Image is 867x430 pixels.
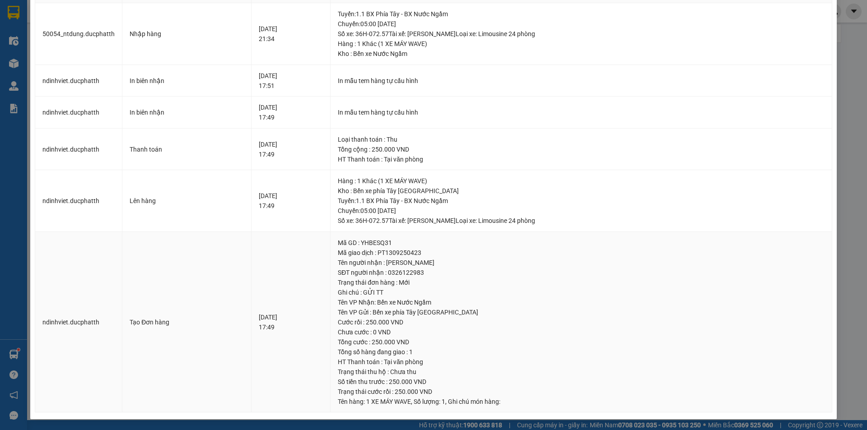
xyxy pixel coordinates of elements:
[338,347,825,357] div: Tổng số hàng đang giao : 1
[338,196,825,226] div: Tuyến : 1.1 BX Phía Tây - BX Nước Ngầm Chuyến: 05:00 [DATE] Số xe: 36H-072.57 Tài xế: [PERSON_NAM...
[338,287,825,297] div: Ghi chú : GỬI TT
[338,307,825,317] div: Tên VP Gửi : Bến xe phía Tây [GEOGRAPHIC_DATA]
[338,277,825,287] div: Trạng thái đơn hàng : Mới
[130,29,244,39] div: Nhập hàng
[338,176,825,186] div: Hàng : 1 Khác (1 XE MÁY WAVE)
[259,24,323,44] div: [DATE] 21:34
[338,248,825,258] div: Mã giao dịch : PT1309250423
[338,186,825,196] div: Kho : Bến xe phía Tây [GEOGRAPHIC_DATA]
[259,191,323,211] div: [DATE] 17:49
[338,76,825,86] div: In mẫu tem hàng tự cấu hình
[338,268,825,277] div: SĐT người nhận : 0326122983
[130,144,244,154] div: Thanh toán
[130,317,244,327] div: Tạo Đơn hàng
[338,317,825,327] div: Cước rồi : 250.000 VND
[338,144,825,154] div: Tổng cộng : 250.000 VND
[338,238,825,248] div: Mã GD : YHBESQ31
[338,327,825,337] div: Chưa cước : 0 VND
[338,9,825,39] div: Tuyến : 1.1 BX Phía Tây - BX Nước Ngầm Chuyến: 05:00 [DATE] Số xe: 36H-072.57 Tài xế: [PERSON_NAM...
[259,71,323,91] div: [DATE] 17:51
[338,107,825,117] div: In mẫu tem hàng tự cấu hình
[338,297,825,307] div: Tên VP Nhận: Bến xe Nước Ngầm
[259,102,323,122] div: [DATE] 17:49
[338,49,825,59] div: Kho : Bến xe Nước Ngầm
[338,134,825,144] div: Loại thanh toán : Thu
[338,377,825,387] div: Số tiền thu trước : 250.000 VND
[338,367,825,377] div: Trạng thái thu hộ : Chưa thu
[130,196,244,206] div: Lên hàng
[35,170,122,232] td: ndinhviet.ducphatth
[338,337,825,347] div: Tổng cước : 250.000 VND
[130,76,244,86] div: In biên nhận
[338,397,825,407] div: Tên hàng: , Số lượng: , Ghi chú món hàng:
[259,312,323,332] div: [DATE] 17:49
[366,398,411,405] span: 1 XE MÁY WAVE
[338,387,825,397] div: Trạng thái cước rồi : 250.000 VND
[35,232,122,413] td: ndinhviet.ducphatth
[259,139,323,159] div: [DATE] 17:49
[130,107,244,117] div: In biên nhận
[442,398,445,405] span: 1
[35,3,122,65] td: 50054_ntdung.ducphatth
[338,357,825,367] div: HT Thanh toán : Tại văn phòng
[35,97,122,129] td: ndinhviet.ducphatth
[338,39,825,49] div: Hàng : 1 Khác (1 XE MÁY WAVE)
[35,65,122,97] td: ndinhviet.ducphatth
[338,258,825,268] div: Tên người nhận : [PERSON_NAME]
[35,129,122,171] td: ndinhviet.ducphatth
[338,154,825,164] div: HT Thanh toán : Tại văn phòng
